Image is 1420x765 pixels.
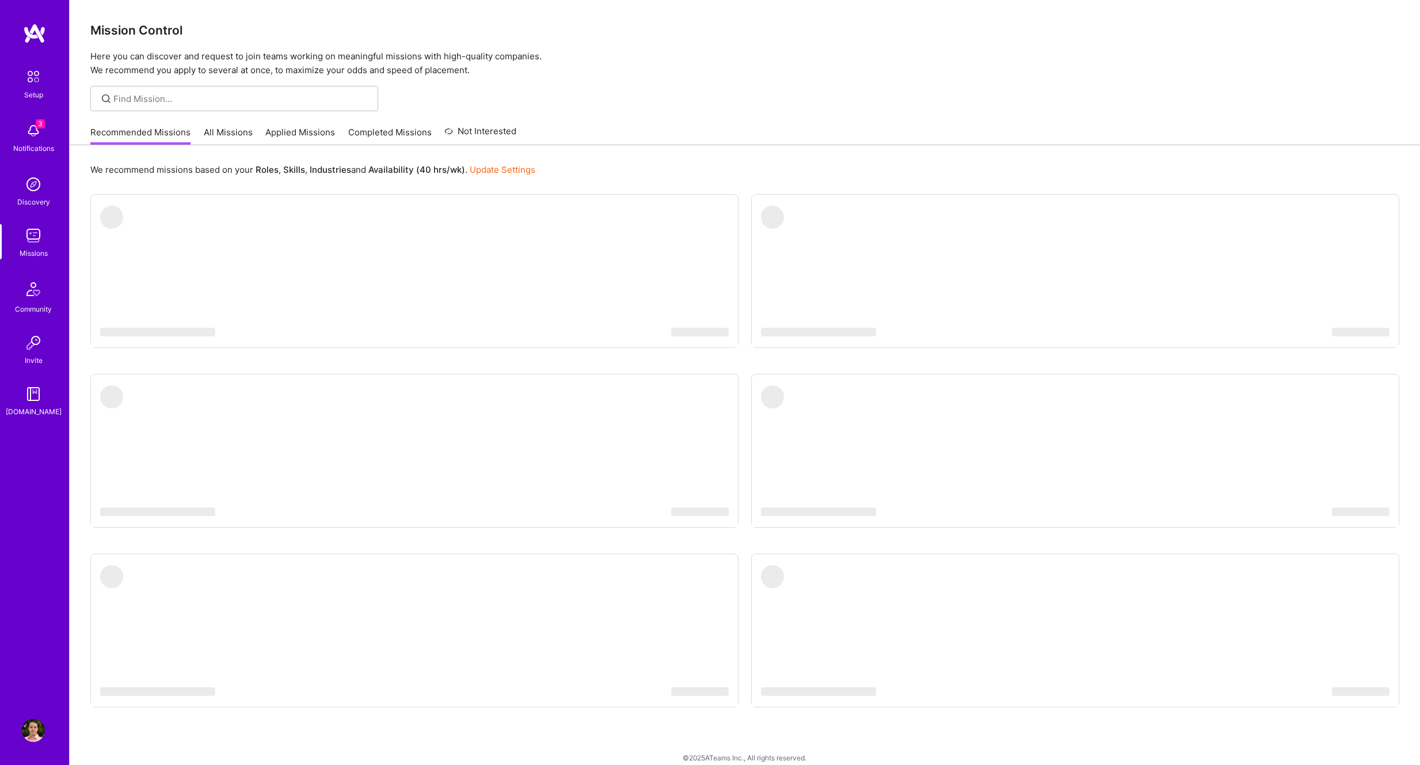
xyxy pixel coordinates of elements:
[19,719,48,742] a: User Avatar
[348,126,432,145] a: Completed Missions
[24,89,43,101] div: Setup
[20,275,47,303] img: Community
[100,92,113,105] i: icon SearchGrey
[265,126,335,145] a: Applied Missions
[17,196,50,208] div: Discovery
[368,164,465,175] b: Availability (40 hrs/wk)
[256,164,279,175] b: Roles
[90,50,1399,77] p: Here you can discover and request to join teams working on meaningful missions with high-quality ...
[22,382,45,406] img: guide book
[36,119,45,128] span: 3
[22,224,45,247] img: teamwork
[22,719,45,742] img: User Avatar
[204,126,253,145] a: All Missions
[310,164,351,175] b: Industries
[21,65,45,89] img: setup
[25,354,43,366] div: Invite
[15,303,52,315] div: Community
[20,247,48,259] div: Missions
[283,164,305,175] b: Skills
[22,331,45,354] img: Invite
[444,124,516,145] a: Not Interested
[90,23,1399,37] h3: Mission Control
[90,126,191,145] a: Recommended Missions
[23,23,46,44] img: logo
[470,164,535,175] a: Update Settings
[113,93,370,105] input: Find Mission...
[22,173,45,196] img: discovery
[6,406,62,418] div: [DOMAIN_NAME]
[13,142,54,154] div: Notifications
[22,119,45,142] img: bell
[90,164,535,176] p: We recommend missions based on your , , and .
